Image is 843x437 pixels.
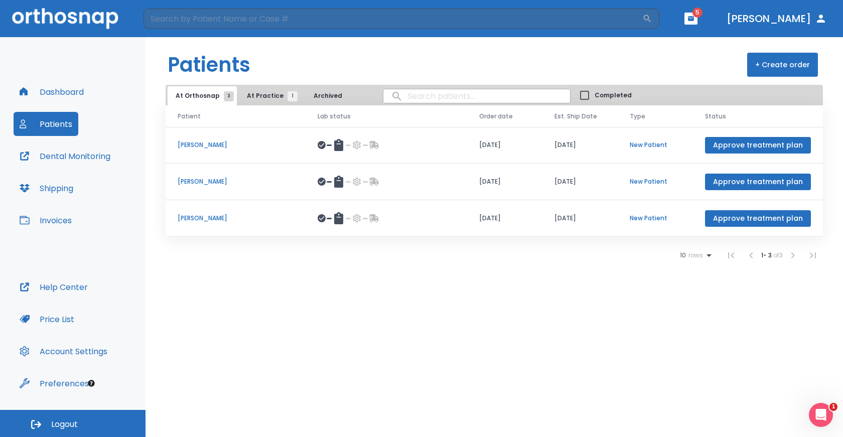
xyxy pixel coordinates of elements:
[542,200,618,237] td: [DATE]
[809,403,833,427] iframe: Intercom live chat
[303,86,353,105] button: Archived
[12,8,118,29] img: Orthosnap
[705,174,811,190] button: Approve treatment plan
[467,127,542,164] td: [DATE]
[705,112,726,121] span: Status
[630,177,681,186] p: New Patient
[829,403,837,411] span: 1
[318,112,351,121] span: Lab status
[247,91,293,100] span: At Practice
[14,275,94,299] button: Help Center
[773,251,783,259] span: of 3
[178,214,294,223] p: [PERSON_NAME]
[14,371,95,395] button: Preferences
[168,50,250,80] h1: Patients
[144,9,642,29] input: Search by Patient Name or Case #
[178,140,294,150] p: [PERSON_NAME]
[630,112,645,121] span: Type
[595,91,632,100] span: Completed
[14,144,116,168] button: Dental Monitoring
[224,91,234,101] span: 3
[87,379,96,388] div: Tooltip anchor
[288,91,298,101] span: 1
[479,112,513,121] span: Order date
[383,86,570,106] input: search
[747,53,818,77] button: + Create order
[14,80,90,104] button: Dashboard
[680,252,686,259] span: 10
[51,419,78,430] span: Logout
[168,86,355,105] div: tabs
[467,200,542,237] td: [DATE]
[176,91,229,100] span: At Orthosnap
[554,112,597,121] span: Est. Ship Date
[723,10,831,28] button: [PERSON_NAME]
[705,210,811,227] button: Approve treatment plan
[14,208,78,232] button: Invoices
[686,252,703,259] span: rows
[178,112,201,121] span: Patient
[467,164,542,200] td: [DATE]
[14,339,113,363] button: Account Settings
[630,140,681,150] p: New Patient
[630,214,681,223] p: New Patient
[14,112,78,136] button: Patients
[542,127,618,164] td: [DATE]
[542,164,618,200] td: [DATE]
[761,251,773,259] span: 1 - 3
[178,177,294,186] p: [PERSON_NAME]
[692,8,702,18] span: 5
[705,137,811,154] button: Approve treatment plan
[14,176,79,200] button: Shipping
[14,307,80,331] button: Price List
